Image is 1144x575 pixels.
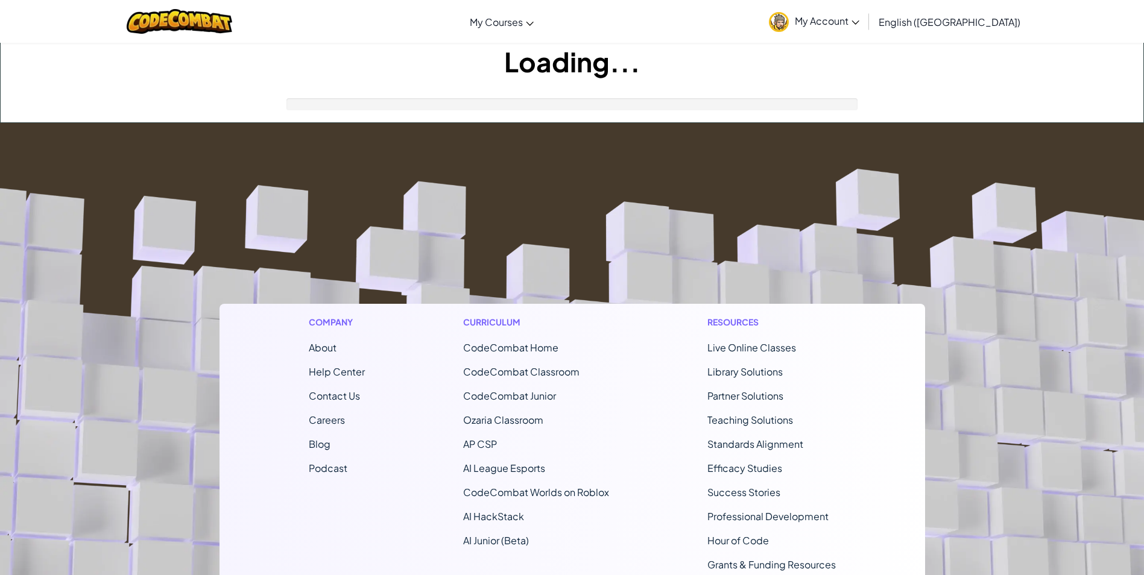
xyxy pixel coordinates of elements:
h1: Curriculum [463,316,609,328]
a: Ozaria Classroom [463,413,543,426]
span: My Account [795,14,859,27]
a: CodeCombat Junior [463,389,556,402]
a: Live Online Classes [707,341,796,354]
span: My Courses [470,16,523,28]
a: Library Solutions [707,365,783,378]
a: Partner Solutions [707,389,783,402]
a: Podcast [309,462,347,474]
a: CodeCombat Classroom [463,365,580,378]
span: CodeCombat Home [463,341,558,354]
a: About [309,341,337,354]
a: My Account [763,2,865,40]
a: AI Junior (Beta) [463,534,529,547]
a: Standards Alignment [707,438,803,450]
a: Grants & Funding Resources [707,558,836,571]
a: CodeCombat Worlds on Roblox [463,486,609,498]
span: Contact Us [309,389,360,402]
h1: Resources [707,316,836,328]
a: English ([GEOGRAPHIC_DATA]) [873,5,1026,38]
a: Careers [309,413,345,426]
img: avatar [769,12,789,32]
a: Help Center [309,365,365,378]
img: CodeCombat logo [127,9,232,34]
h1: Loading... [1,43,1143,80]
a: Hour of Code [707,534,769,547]
a: AI League Esports [463,462,545,474]
a: Efficacy Studies [707,462,782,474]
a: AP CSP [463,438,497,450]
h1: Company [309,316,365,328]
a: AI HackStack [463,510,524,523]
a: Success Stories [707,486,780,498]
a: My Courses [464,5,540,38]
a: Blog [309,438,330,450]
span: English ([GEOGRAPHIC_DATA]) [879,16,1020,28]
a: Professional Development [707,510,829,523]
a: Teaching Solutions [707,413,793,426]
